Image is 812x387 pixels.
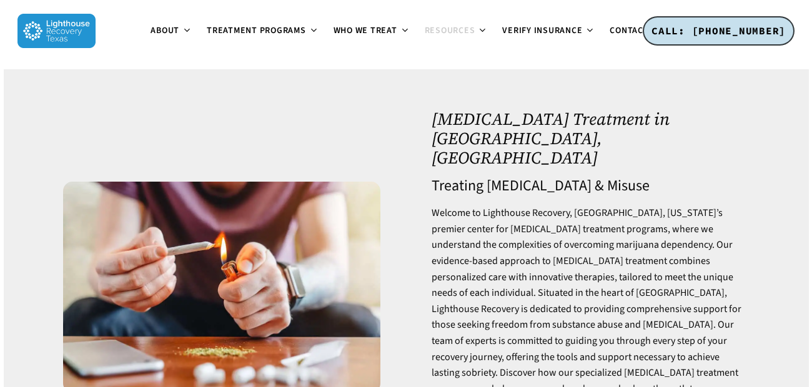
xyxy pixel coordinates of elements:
a: Resources [417,26,495,36]
a: CALL: [PHONE_NUMBER] [643,16,795,46]
span: Contact [610,24,648,37]
a: Verify Insurance [495,26,602,36]
a: Treatment Programs [199,26,326,36]
h1: [MEDICAL_DATA] Treatment in [GEOGRAPHIC_DATA], [GEOGRAPHIC_DATA] [432,110,749,167]
span: CALL: [PHONE_NUMBER] [651,24,786,37]
span: Who We Treat [334,24,397,37]
a: Who We Treat [326,26,417,36]
span: Treatment Programs [207,24,306,37]
span: Verify Insurance [502,24,582,37]
a: Contact [602,26,668,36]
h4: Treating [MEDICAL_DATA] & Misuse [432,178,749,194]
span: Resources [425,24,475,37]
img: Lighthouse Recovery Texas [17,14,96,48]
span: About [151,24,179,37]
a: About [143,26,199,36]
